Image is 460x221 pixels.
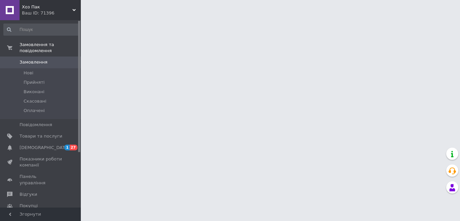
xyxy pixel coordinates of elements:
span: Оплачені [24,108,45,114]
div: Ваш ID: 71396 [22,10,81,16]
span: Відгуки [20,191,37,197]
span: Показники роботи компанії [20,156,62,168]
span: 27 [70,145,77,150]
span: Замовлення [20,59,47,65]
span: Покупці [20,203,38,209]
span: Виконані [24,89,44,95]
span: Хоз Пак [22,4,72,10]
span: Прийняті [24,79,44,85]
span: [DEMOGRAPHIC_DATA] [20,145,69,151]
span: Товари та послуги [20,133,62,139]
span: Повідомлення [20,122,52,128]
span: Замовлення та повідомлення [20,42,81,54]
input: Пошук [3,24,79,36]
span: Скасовані [24,98,46,104]
span: Нові [24,70,33,76]
span: Панель управління [20,174,62,186]
span: 1 [64,145,70,150]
